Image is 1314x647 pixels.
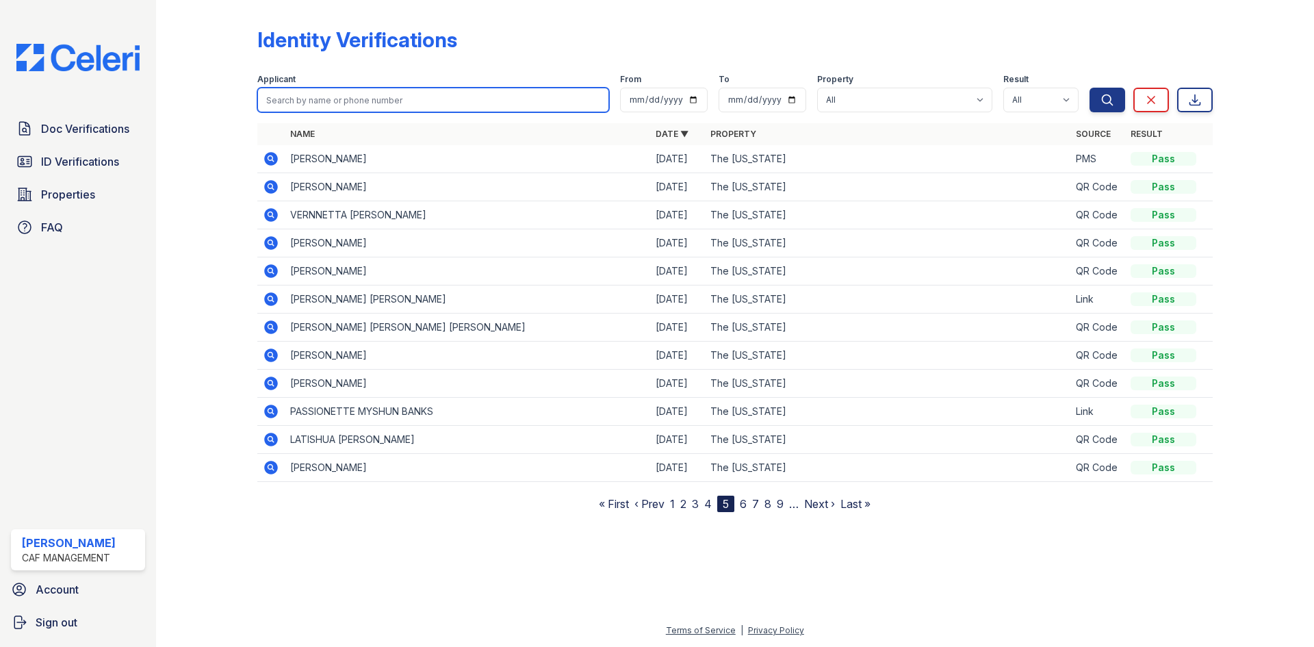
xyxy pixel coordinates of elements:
a: ‹ Prev [634,497,665,511]
a: Date ▼ [656,129,688,139]
td: [DATE] [650,454,705,482]
a: Terms of Service [666,625,736,635]
td: [DATE] [650,314,705,342]
span: FAQ [41,219,63,236]
div: Pass [1131,320,1196,334]
td: QR Code [1070,257,1125,286]
div: Pass [1131,348,1196,362]
div: Pass [1131,405,1196,418]
td: The [US_STATE] [705,145,1070,173]
td: PASSIONETTE MYSHUN BANKS [285,398,650,426]
td: [DATE] [650,342,705,370]
td: VERNNETTA [PERSON_NAME] [285,201,650,229]
a: 7 [752,497,759,511]
td: [DATE] [650,201,705,229]
div: Pass [1131,433,1196,446]
td: The [US_STATE] [705,314,1070,342]
td: LATISHUA [PERSON_NAME] [285,426,650,454]
td: [DATE] [650,145,705,173]
a: Privacy Policy [748,625,804,635]
label: Result [1003,74,1029,85]
div: Pass [1131,292,1196,306]
td: The [US_STATE] [705,398,1070,426]
td: [PERSON_NAME] [285,145,650,173]
a: 2 [680,497,686,511]
td: [PERSON_NAME] [285,229,650,257]
td: The [US_STATE] [705,370,1070,398]
a: Source [1076,129,1111,139]
td: [DATE] [650,173,705,201]
img: CE_Logo_Blue-a8612792a0a2168367f1c8372b55b34899dd931a85d93a1a3d3e32e68fde9ad4.png [5,44,151,71]
span: … [789,496,799,512]
div: Identity Verifications [257,27,457,52]
td: QR Code [1070,426,1125,454]
td: [PERSON_NAME] [PERSON_NAME] [PERSON_NAME] [285,314,650,342]
a: 8 [764,497,771,511]
td: [DATE] [650,229,705,257]
a: FAQ [11,214,145,241]
td: [PERSON_NAME] [PERSON_NAME] [285,286,650,314]
td: The [US_STATE] [705,286,1070,314]
a: Doc Verifications [11,115,145,142]
td: QR Code [1070,454,1125,482]
a: 3 [692,497,699,511]
td: [DATE] [650,398,705,426]
td: QR Code [1070,229,1125,257]
td: QR Code [1070,342,1125,370]
td: The [US_STATE] [705,342,1070,370]
td: Link [1070,286,1125,314]
td: The [US_STATE] [705,257,1070,286]
td: [DATE] [650,286,705,314]
td: The [US_STATE] [705,173,1070,201]
a: Properties [11,181,145,208]
td: QR Code [1070,173,1125,201]
a: 4 [704,497,712,511]
div: Pass [1131,208,1196,222]
td: The [US_STATE] [705,229,1070,257]
span: Properties [41,186,95,203]
td: QR Code [1070,201,1125,229]
label: To [719,74,730,85]
td: [DATE] [650,257,705,286]
a: Name [290,129,315,139]
td: [DATE] [650,370,705,398]
td: [PERSON_NAME] [285,342,650,370]
a: ID Verifications [11,148,145,175]
td: The [US_STATE] [705,454,1070,482]
div: Pass [1131,377,1196,390]
a: Account [5,576,151,603]
a: Next › [804,497,835,511]
td: [PERSON_NAME] [285,173,650,201]
td: [DATE] [650,426,705,454]
a: Last » [840,497,871,511]
span: Doc Verifications [41,120,129,137]
td: [PERSON_NAME] [285,257,650,286]
span: Account [36,581,79,598]
td: QR Code [1070,314,1125,342]
span: ID Verifications [41,153,119,170]
div: [PERSON_NAME] [22,535,116,551]
label: Applicant [257,74,296,85]
a: Result [1131,129,1163,139]
a: 6 [740,497,747,511]
td: The [US_STATE] [705,426,1070,454]
a: 1 [670,497,675,511]
td: [PERSON_NAME] [285,454,650,482]
td: Link [1070,398,1125,426]
input: Search by name or phone number [257,88,609,112]
div: Pass [1131,180,1196,194]
a: 9 [777,497,784,511]
label: Property [817,74,853,85]
div: | [740,625,743,635]
a: « First [599,497,629,511]
div: CAF Management [22,551,116,565]
a: Sign out [5,609,151,636]
div: Pass [1131,461,1196,474]
td: QR Code [1070,370,1125,398]
div: Pass [1131,236,1196,250]
a: Property [710,129,756,139]
td: PMS [1070,145,1125,173]
td: [PERSON_NAME] [285,370,650,398]
div: Pass [1131,264,1196,278]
